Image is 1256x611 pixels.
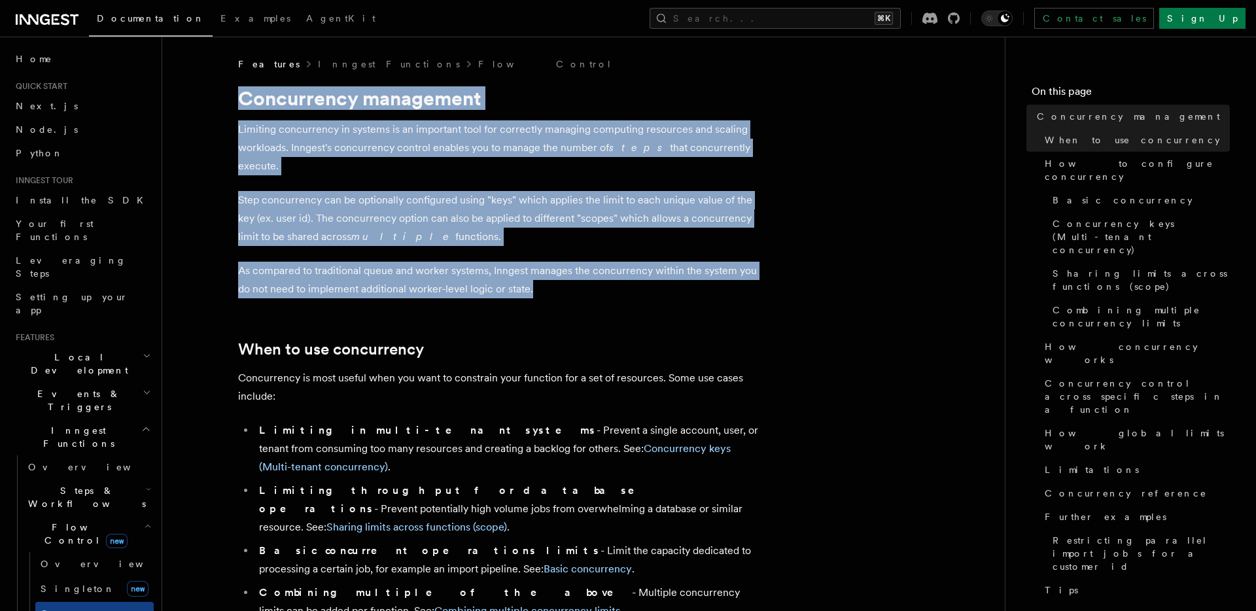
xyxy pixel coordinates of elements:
a: Basic concurrency [1047,188,1230,212]
a: When to use concurrency [1039,128,1230,152]
a: How concurrency works [1039,335,1230,372]
strong: Combining multiple of the above [259,586,632,599]
span: AgentKit [306,13,375,24]
a: When to use concurrency [238,340,424,358]
span: new [127,581,148,597]
a: Node.js [10,118,154,141]
button: Flow Controlnew [23,515,154,552]
span: Inngest tour [10,175,73,186]
span: Sharing limits across functions (scope) [1053,267,1230,293]
span: Next.js [16,101,78,111]
a: Basic concurrency [544,563,632,575]
span: Steps & Workflows [23,484,146,510]
a: Examples [213,4,298,35]
a: Concurrency reference [1039,481,1230,505]
span: Node.js [16,124,78,135]
h1: Concurrency management [238,86,761,110]
span: Combining multiple concurrency limits [1053,304,1230,330]
em: steps [609,141,670,154]
p: As compared to traditional queue and worker systems, Inngest manages the concurrency within the s... [238,262,761,298]
span: Features [238,58,300,71]
span: How concurrency works [1045,340,1230,366]
a: Your first Functions [10,212,154,249]
em: multiple [351,230,455,243]
span: Further examples [1045,510,1166,523]
a: Home [10,47,154,71]
span: Quick start [10,81,67,92]
a: Next.js [10,94,154,118]
span: Concurrency control across specific steps in a function [1045,377,1230,416]
span: How to configure concurrency [1045,157,1230,183]
button: Toggle dark mode [981,10,1013,26]
button: Search...⌘K [650,8,901,29]
a: AgentKit [298,4,383,35]
a: Limitations [1039,458,1230,481]
a: Singletonnew [35,576,154,602]
p: Concurrency is most useful when you want to constrain your function for a set of resources. Some ... [238,369,761,406]
a: Setting up your app [10,285,154,322]
button: Local Development [10,345,154,382]
span: Python [16,148,63,158]
li: - Limit the capacity dedicated to processing a certain job, for example an import pipeline. See: . [255,542,761,578]
span: Restricting parallel import jobs for a customer id [1053,534,1230,573]
span: new [106,534,128,548]
span: Events & Triggers [10,387,143,413]
span: Basic concurrency [1053,194,1193,207]
li: - Prevent potentially high volume jobs from overwhelming a database or similar resource. See: . [255,481,761,536]
a: Restricting parallel import jobs for a customer id [1047,529,1230,578]
a: Combining multiple concurrency limits [1047,298,1230,335]
button: Inngest Functions [10,419,154,455]
span: Overview [28,462,163,472]
strong: Limiting throughput for database operations [259,484,653,515]
span: Features [10,332,54,343]
a: Sharing limits across functions (scope) [326,521,507,533]
span: Setting up your app [16,292,128,315]
h4: On this page [1032,84,1230,105]
span: Limitations [1045,463,1139,476]
p: Step concurrency can be optionally configured using "keys" which applies the limit to each unique... [238,191,761,246]
a: Concurrency control across specific steps in a function [1039,372,1230,421]
a: Flow Control [478,58,612,71]
a: Concurrency keys (Multi-tenant concurrency) [1047,212,1230,262]
a: Install the SDK [10,188,154,212]
span: Overview [41,559,175,569]
span: Install the SDK [16,195,151,205]
a: Leveraging Steps [10,249,154,285]
a: How to configure concurrency [1039,152,1230,188]
a: Concurrency management [1032,105,1230,128]
button: Steps & Workflows [23,479,154,515]
span: Singleton [41,584,115,594]
span: Home [16,52,52,65]
span: Concurrency management [1037,110,1220,123]
a: Tips [1039,578,1230,602]
a: Documentation [89,4,213,37]
button: Events & Triggers [10,382,154,419]
a: Contact sales [1034,8,1154,29]
a: Python [10,141,154,165]
span: Leveraging Steps [16,255,126,279]
span: Tips [1045,584,1078,597]
a: Sharing limits across functions (scope) [1047,262,1230,298]
strong: Basic concurrent operations limits [259,544,601,557]
a: Inngest Functions [318,58,460,71]
p: Limiting concurrency in systems is an important tool for correctly managing computing resources a... [238,120,761,175]
span: Your first Functions [16,218,94,242]
span: Flow Control [23,521,144,547]
strong: Limiting in multi-tenant systems [259,424,597,436]
span: Concurrency reference [1045,487,1207,500]
span: Local Development [10,351,143,377]
a: Sign Up [1159,8,1246,29]
span: How global limits work [1045,427,1230,453]
span: Inngest Functions [10,424,141,450]
kbd: ⌘K [875,12,893,25]
a: How global limits work [1039,421,1230,458]
a: Overview [23,455,154,479]
span: Examples [220,13,290,24]
li: - Prevent a single account, user, or tenant from consuming too many resources and creating a back... [255,421,761,476]
a: Further examples [1039,505,1230,529]
span: When to use concurrency [1045,133,1220,147]
span: Documentation [97,13,205,24]
span: Concurrency keys (Multi-tenant concurrency) [1053,217,1230,256]
a: Overview [35,552,154,576]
